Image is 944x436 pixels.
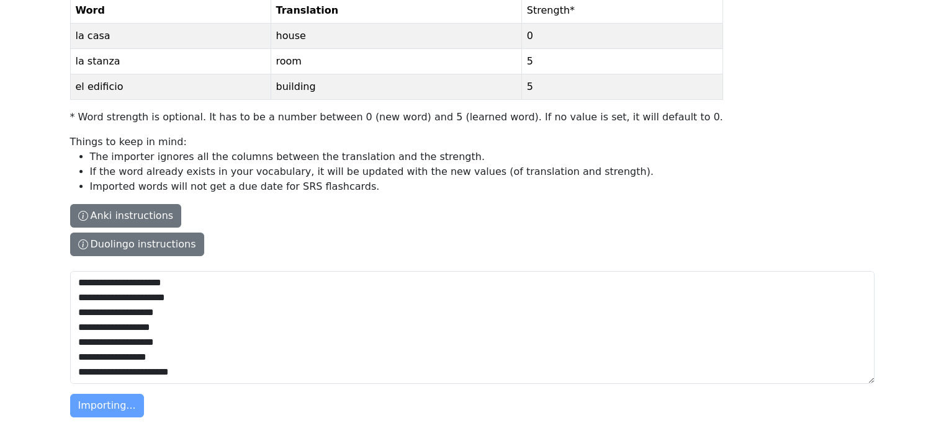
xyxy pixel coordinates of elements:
li: The importer ignores all the columns between the translation and the strength. [90,149,723,164]
span: Strength * [527,4,575,16]
button: Sample spreadsheetWordTranslationStrength*la casahouse0la stanzaroom5el edificiobuilding5* Word s... [70,204,182,228]
td: el edificio [70,74,271,100]
td: house [271,24,521,49]
td: la stanza [70,49,271,74]
td: 5 [521,49,722,74]
p: * Word strength is optional. It has to be a number between 0 (new word) and 5 (learned word). If ... [70,110,723,125]
td: la casa [70,24,271,49]
td: building [271,74,521,100]
li: If the word already exists in your vocabulary, it will be updated with the new values (of transla... [90,164,723,179]
button: Sample spreadsheetWordTranslationStrength*la casahouse0la stanzaroom5el edificiobuilding5* Word s... [70,233,204,256]
td: 0 [521,24,722,49]
td: 5 [521,74,722,100]
td: room [271,49,521,74]
li: Imported words will not get a due date for SRS flashcards. [90,179,723,194]
p: Things to keep in mind: [70,135,723,194]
